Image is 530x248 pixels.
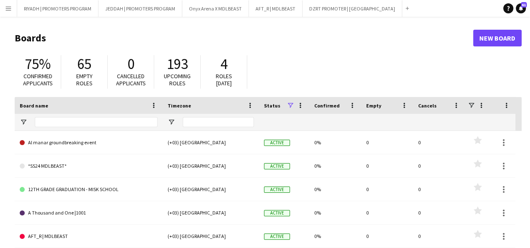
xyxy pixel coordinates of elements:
span: 193 [167,55,188,73]
span: Board name [20,102,48,109]
span: 61 [521,2,527,8]
button: AFT_R | MDLBEAST [249,0,302,17]
span: Timezone [168,102,191,109]
div: 0% [309,201,361,224]
div: (+03) [GEOGRAPHIC_DATA] [163,178,259,201]
span: Roles [DATE] [216,72,232,87]
input: Timezone Filter Input [183,117,254,127]
div: 0 [361,225,413,248]
div: 0% [309,225,361,248]
div: 0 [413,131,465,154]
a: Al manar groundbreaking event [20,131,158,154]
span: Empty [366,102,381,109]
span: Confirmed [314,102,340,109]
div: 0 [361,201,413,224]
a: 12TH GRADE GRADUATION - MISK SCHOOL [20,178,158,201]
div: 0 [361,131,413,154]
div: (+03) [GEOGRAPHIC_DATA] [163,201,259,224]
span: 65 [77,55,91,73]
button: JEDDAH | PROMOTERS PROGRAM [98,0,182,17]
h1: Boards [15,32,473,44]
div: 0 [413,201,465,224]
button: Open Filter Menu [168,118,175,126]
span: Confirmed applicants [23,72,53,87]
a: New Board [473,30,522,46]
button: Open Filter Menu [20,118,27,126]
span: Cancelled applicants [116,72,146,87]
button: Onyx Arena X MDLBEAST [182,0,249,17]
div: 0 [413,154,465,177]
div: 0 [413,178,465,201]
span: Empty roles [76,72,93,87]
button: RIYADH | PROMOTERS PROGRAM [17,0,98,17]
div: 0 [361,178,413,201]
a: 61 [516,3,526,13]
span: Active [264,233,290,240]
div: (+03) [GEOGRAPHIC_DATA] [163,131,259,154]
span: Active [264,187,290,193]
div: 0% [309,131,361,154]
span: 75% [25,55,51,73]
button: DZRT PROMOTER | [GEOGRAPHIC_DATA] [302,0,402,17]
div: 0 [361,154,413,177]
span: Active [264,163,290,169]
a: *SS24 MDLBEAST* [20,154,158,178]
div: 0% [309,178,361,201]
a: AFT_R | MDLBEAST [20,225,158,248]
span: 4 [220,55,228,73]
div: 0 [413,225,465,248]
div: 0% [309,154,361,177]
div: (+03) [GEOGRAPHIC_DATA] [163,154,259,177]
a: A Thousand and One |1001 [20,201,158,225]
span: Active [264,140,290,146]
input: Board name Filter Input [35,117,158,127]
span: 0 [127,55,134,73]
span: Upcoming roles [164,72,191,87]
span: Cancels [418,102,437,109]
span: Status [264,102,280,109]
div: (+03) [GEOGRAPHIC_DATA] [163,225,259,248]
span: Active [264,210,290,216]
